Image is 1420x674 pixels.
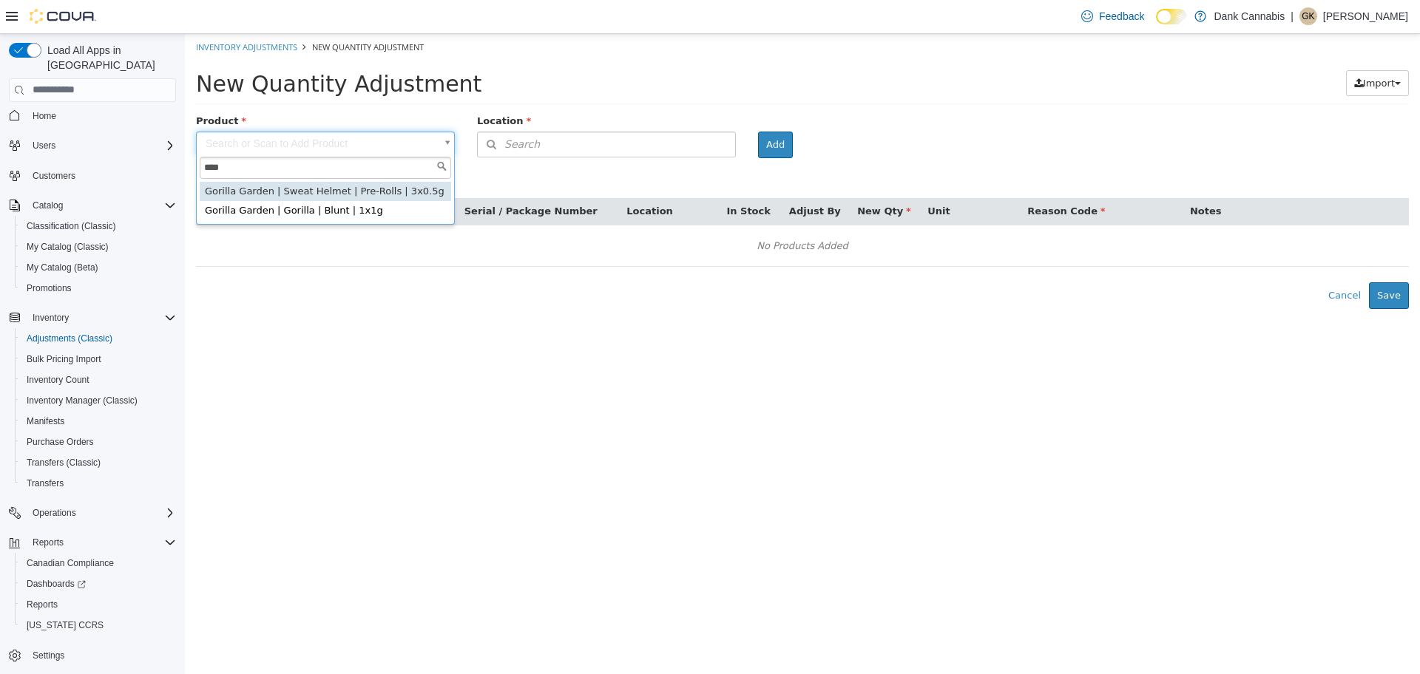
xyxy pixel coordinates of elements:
[3,195,182,216] button: Catalog
[27,646,176,664] span: Settings
[1075,1,1150,31] a: Feedback
[33,507,76,519] span: Operations
[15,236,182,257] button: My Catalog (Classic)
[27,599,58,610] span: Reports
[1323,7,1408,25] p: [PERSON_NAME]
[21,554,120,572] a: Canadian Compliance
[21,259,104,276] a: My Catalog (Beta)
[15,148,266,168] div: Gorilla Garden | Sweat Helmet | Pre-Rolls | 3x0.5g
[1099,9,1144,24] span: Feedback
[27,504,82,522] button: Operations
[15,615,182,636] button: [US_STATE] CCRS
[21,454,106,472] a: Transfers (Classic)
[21,217,122,235] a: Classification (Classic)
[15,216,182,236] button: Classification (Classic)
[21,279,78,297] a: Promotions
[27,282,72,294] span: Promotions
[21,474,176,492] span: Transfers
[33,312,69,324] span: Inventory
[27,166,176,185] span: Customers
[1291,7,1294,25] p: |
[27,137,61,154] button: Users
[21,575,176,593] span: Dashboards
[1156,9,1187,24] input: Dark Mode
[27,534,70,551] button: Reports
[21,554,176,572] span: Canadian Compliance
[21,596,176,613] span: Reports
[27,374,89,386] span: Inventory Count
[33,140,55,152] span: Users
[33,170,75,182] span: Customers
[21,412,70,430] a: Manifests
[15,452,182,473] button: Transfers (Classic)
[27,197,69,214] button: Catalog
[33,110,56,122] span: Home
[15,473,182,494] button: Transfers
[15,328,182,349] button: Adjustments (Classic)
[21,392,176,409] span: Inventory Manager (Classic)
[27,309,75,327] button: Inventory
[27,309,176,327] span: Inventory
[27,557,114,569] span: Canadian Compliance
[3,165,182,186] button: Customers
[15,432,182,452] button: Purchase Orders
[3,644,182,666] button: Settings
[21,350,176,368] span: Bulk Pricing Import
[21,259,176,276] span: My Catalog (Beta)
[15,411,182,432] button: Manifests
[3,105,182,126] button: Home
[21,371,176,389] span: Inventory Count
[21,238,115,256] a: My Catalog (Classic)
[21,412,176,430] span: Manifests
[21,575,92,593] a: Dashboards
[27,477,64,489] span: Transfers
[27,395,138,406] span: Inventory Manager (Classic)
[21,238,176,256] span: My Catalog (Classic)
[21,474,70,492] a: Transfers
[21,392,143,409] a: Inventory Manager (Classic)
[27,534,176,551] span: Reports
[3,135,182,156] button: Users
[27,353,101,365] span: Bulk Pricing Import
[30,9,96,24] img: Cova
[27,619,104,631] span: [US_STATE] CCRS
[27,647,70,664] a: Settings
[1302,7,1314,25] span: GK
[21,596,64,613] a: Reports
[21,330,118,347] a: Adjustments (Classic)
[27,106,176,125] span: Home
[27,457,101,469] span: Transfers (Classic)
[27,241,109,253] span: My Catalog (Classic)
[27,220,116,232] span: Classification (Classic)
[21,279,176,297] span: Promotions
[1299,7,1317,25] div: Gurpreet Kalkat
[33,650,64,661] span: Settings
[27,436,94,448] span: Purchase Orders
[21,454,176,472] span: Transfers (Classic)
[15,594,182,615] button: Reports
[1214,7,1285,25] p: Dank Cannabis
[15,370,182,390] button: Inventory Count
[15,349,182,370] button: Bulk Pricing Import
[27,107,62,125] a: Home
[15,167,266,187] div: Gorilla Garden | Gorilla | Blunt | 1x1g
[27,415,64,427] span: Manifests
[3,532,182,553] button: Reports
[27,262,98,273] span: My Catalog (Beta)
[15,390,182,411] button: Inventory Manager (Classic)
[21,616,109,634] a: [US_STATE] CCRS
[15,573,182,594] a: Dashboards
[3,307,182,328] button: Inventory
[21,217,176,235] span: Classification (Classic)
[21,350,107,368] a: Bulk Pricing Import
[27,167,81,185] a: Customers
[3,503,182,523] button: Operations
[15,257,182,278] button: My Catalog (Beta)
[15,553,182,573] button: Canadian Compliance
[27,137,176,154] span: Users
[41,43,176,72] span: Load All Apps in [GEOGRAPHIC_DATA]
[27,197,176,214] span: Catalog
[27,333,112,344] span: Adjustments (Classic)
[27,504,176,522] span: Operations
